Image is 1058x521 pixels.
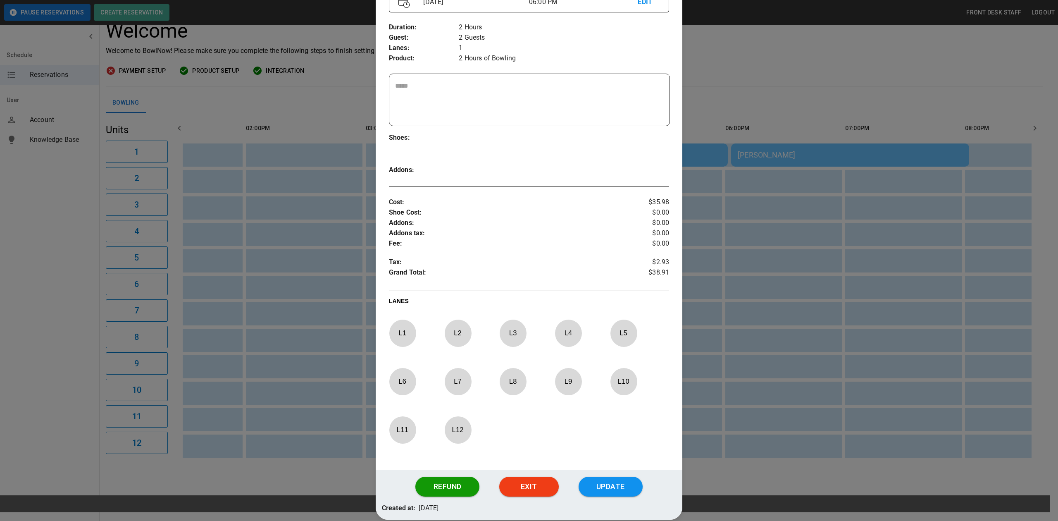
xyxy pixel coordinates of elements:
p: Grand Total : [389,268,622,280]
p: LANES [389,297,669,308]
p: $0.00 [622,218,669,228]
p: L 12 [444,420,472,440]
p: L 3 [499,323,527,343]
p: L 6 [389,372,416,391]
p: Product : [389,53,459,64]
button: Update [579,477,643,497]
p: Addons tax : [389,228,622,239]
p: $2.93 [622,257,669,268]
p: $0.00 [622,208,669,218]
p: L 7 [444,372,472,391]
p: $38.91 [622,268,669,280]
p: Lanes : [389,43,459,53]
p: 1 [459,43,669,53]
p: Addons : [389,165,459,175]
button: Refund [415,477,479,497]
p: L 9 [555,372,582,391]
p: L 4 [555,323,582,343]
button: Exit [499,477,559,497]
p: L 8 [499,372,527,391]
p: [DATE] [419,503,438,514]
p: L 10 [610,372,637,391]
p: $0.00 [622,228,669,239]
p: $35.98 [622,197,669,208]
p: Created at: [382,503,416,514]
p: Shoe Cost : [389,208,622,218]
p: L 5 [610,323,637,343]
p: Cost : [389,197,622,208]
p: 2 Guests [459,33,669,43]
p: Shoes : [389,133,459,143]
p: L 1 [389,323,416,343]
p: $0.00 [622,239,669,249]
p: 2 Hours [459,22,669,33]
p: Duration : [389,22,459,33]
p: Addons : [389,218,622,228]
p: L 11 [389,420,416,440]
p: L 2 [444,323,472,343]
p: 2 Hours of Bowling [459,53,669,64]
p: Guest : [389,33,459,43]
p: Fee : [389,239,622,249]
p: Tax : [389,257,622,268]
